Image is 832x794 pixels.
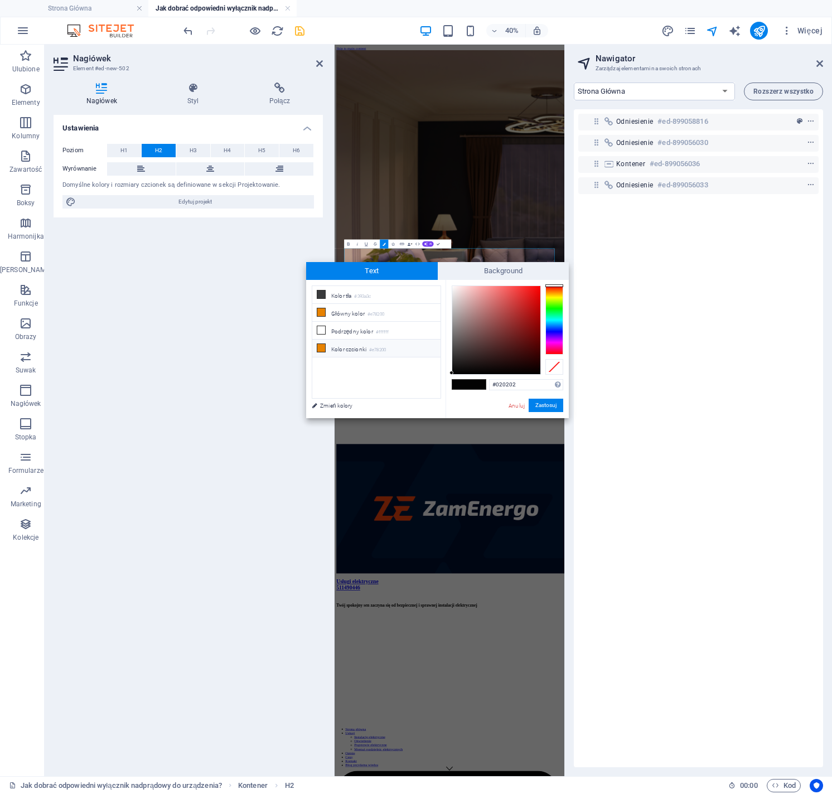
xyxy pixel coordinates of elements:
[142,144,176,157] button: H2
[8,466,43,475] p: Formularze
[657,136,708,149] h6: #ed-899056030
[767,779,801,792] button: Kod
[728,24,741,37] button: text_generator
[12,65,40,74] p: Ulubione
[258,144,265,157] span: H5
[12,132,40,141] p: Kolumny
[616,117,653,126] span: Odniesienie
[422,241,433,247] button: AI
[469,380,486,389] span: #020202
[270,24,284,37] button: reload
[684,25,696,37] i: Strony (Ctrl+Alt+S)
[64,24,148,37] img: Editor Logo
[181,24,195,37] button: undo
[238,779,294,792] nav: breadcrumb
[16,366,36,375] p: Suwak
[657,115,708,128] h6: #ed-899058816
[369,346,386,354] small: #e78200
[616,138,653,147] span: Odniesienie
[683,24,696,37] button: pages
[794,115,805,128] button: preset
[79,195,311,209] span: Edytuj projekt
[293,144,300,157] span: H6
[362,240,370,249] button: Underline (⌘U)
[15,332,37,341] p: Obrazy
[389,240,397,249] button: Icons
[545,359,563,375] div: Clear Color Selection
[413,240,422,249] button: HTML
[452,380,469,389] span: #020202
[407,240,413,249] button: Data Bindings
[14,299,38,308] p: Funkcje
[781,25,823,36] span: Więcej
[777,22,827,40] button: Więcej
[434,240,442,249] button: Confirm (⌘+⏎)
[438,262,569,280] span: Background
[271,25,284,37] i: Przeładuj stronę
[705,24,719,37] button: navigator
[429,243,432,245] span: AI
[529,399,563,412] button: Zastosuj
[306,262,438,280] span: Text
[62,195,314,209] button: Edytuj projekt
[176,144,210,157] button: H3
[805,136,816,149] button: context-menu
[661,25,674,37] i: Projekt (Ctrl+Alt+Y)
[62,162,107,176] label: Wyrównanie
[224,144,231,157] span: H4
[728,779,758,792] h6: Czas sesji
[285,779,294,792] span: Kliknij, aby zaznaczyć. Kliknij dwukrotnie, aby edytować
[73,54,323,64] h2: Nagłówek
[750,22,768,40] button: publish
[753,88,814,95] span: Rozszerz wszystko
[17,198,35,207] p: Boksy
[503,24,521,37] h6: 40%
[11,399,41,408] p: Nagłówek
[148,2,297,14] h4: Jak dobrać odpowiedni wyłącznik nadprądowy do urządzenia?
[367,311,384,318] small: #e78200
[8,232,44,241] p: Harmonijka
[380,240,388,249] button: Colors
[312,322,441,340] li: Podrzędny kolor
[182,25,195,37] i: Cofnij: Dodaj element (Ctrl+Z)
[4,4,79,14] a: Skip to main content
[740,779,757,792] span: 00 00
[616,181,653,190] span: Odniesienie
[190,144,197,157] span: H3
[54,83,154,106] h4: Nagłówek
[706,25,719,37] i: Nawigator
[650,157,700,171] h6: #ed-899056036
[245,144,279,157] button: H5
[744,83,823,100] button: Rozszerz wszystko
[810,779,823,792] button: Usercentrics
[13,533,38,542] p: Kolekcje
[354,293,371,301] small: #393a3c
[748,781,749,790] span: :
[12,98,40,107] p: Elementy
[376,328,389,336] small: #ffffff
[772,779,796,792] span: Kod
[54,115,323,135] h4: Ustawienia
[532,26,542,36] i: Po zmianie rozmiaru automatycznie dostosowuje poziom powiększenia do wybranego urządzenia.
[293,24,306,37] button: save
[211,144,245,157] button: H4
[236,83,323,106] h4: Połącz
[371,240,379,249] button: Strikethrough
[805,178,816,192] button: context-menu
[398,240,406,249] button: Link
[312,340,441,357] li: Kolor czcionki
[9,779,222,792] a: Kliknij, aby anulować zaznaczenie. Kliknij dwukrotnie, aby otworzyć Strony
[73,64,301,74] h3: Element #ed-new-502
[120,144,128,157] span: H1
[486,24,526,37] button: 40%
[353,240,361,249] button: Italic (⌘I)
[155,144,162,157] span: H2
[11,500,41,509] p: Marketing
[728,25,741,37] i: AI Writer
[293,25,306,37] i: Zapisz (Ctrl+S)
[805,157,816,171] button: context-menu
[279,144,313,157] button: H6
[306,399,436,413] a: Zmień kolory
[15,433,37,442] p: Stopka
[62,181,314,190] div: Domyślne kolory i rozmiary czcionek są definiowane w sekcji Projektowanie.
